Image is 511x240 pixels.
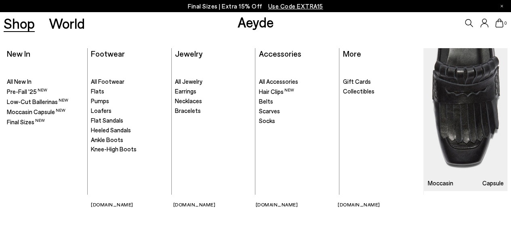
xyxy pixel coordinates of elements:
a: Accessories [259,49,301,58]
a: Aeyde [237,13,273,30]
a: Moccasin Capsule [7,108,83,116]
a: Pre-Fall '25 [7,87,83,96]
span: Flat Sandals [91,117,123,124]
a: Socks [259,117,336,125]
span: Pumps [91,97,109,104]
span: Bracelets [175,107,201,114]
a: All Footwear [91,78,167,86]
a: Footwear [91,49,125,58]
span: All Footwear [91,78,124,85]
span: Hair Clips [259,88,294,95]
a: [DOMAIN_NAME] [91,202,133,207]
a: More [343,49,361,58]
span: Collectibles [343,87,374,95]
span: Ankle Boots [91,136,123,143]
span: Belts [259,98,273,105]
a: Jewelry [175,49,202,58]
a: Collectibles [343,87,420,96]
span: Heeled Sandals [91,126,131,134]
a: All New In [7,78,83,86]
a: Flats [91,87,167,96]
a: Knee-High Boots [91,145,167,153]
a: Ankle Boots [91,136,167,144]
a: New In [7,49,30,58]
a: Pumps [91,97,167,105]
h3: Capsule [482,180,504,186]
span: Earrings [175,87,196,95]
a: Bracelets [175,107,251,115]
h3: Moccasin [428,180,453,186]
span: Socks [259,117,275,124]
a: Loafers [91,107,167,115]
a: Low-Cut Ballerinas [7,98,83,106]
a: Gift Cards [343,78,420,86]
span: All Jewelry [175,78,202,85]
span: Necklaces [175,97,202,104]
a: Heeled Sandals [91,126,167,134]
a: Shop [4,16,35,30]
a: Flat Sandals [91,117,167,125]
span: Moccasin Capsule [7,108,65,115]
a: All Accessories [259,78,336,86]
span: Knee-High Boots [91,145,137,153]
span: Final Sizes [7,118,45,125]
a: [DOMAIN_NAME] [338,202,380,207]
a: Belts [259,98,336,106]
a: 0 [495,19,503,28]
a: World [49,16,85,30]
span: Gift Cards [343,78,371,85]
a: [DOMAIN_NAME] [173,202,216,207]
a: Earrings [175,87,251,96]
a: Necklaces [175,97,251,105]
span: Navigate to /collections/ss25-final-sizes [268,2,323,10]
span: 0 [503,21,507,25]
a: Moccasin Capsule [424,48,507,191]
a: [DOMAIN_NAME] [256,202,298,207]
span: Low-Cut Ballerinas [7,98,68,105]
span: All New In [7,78,32,85]
a: Scarves [259,107,336,115]
a: Hair Clips [259,87,336,96]
span: Scarves [259,107,280,115]
img: Mobile_e6eede4d-78b8-4bd1-ae2a-4197e375e133_900x.jpg [424,48,507,191]
span: Loafers [91,107,111,114]
a: All Jewelry [175,78,251,86]
a: Final Sizes [7,118,83,126]
span: All Accessories [259,78,298,85]
span: Pre-Fall '25 [7,88,47,95]
span: Flats [91,87,104,95]
p: Final Sizes | Extra 15% Off [188,1,323,11]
